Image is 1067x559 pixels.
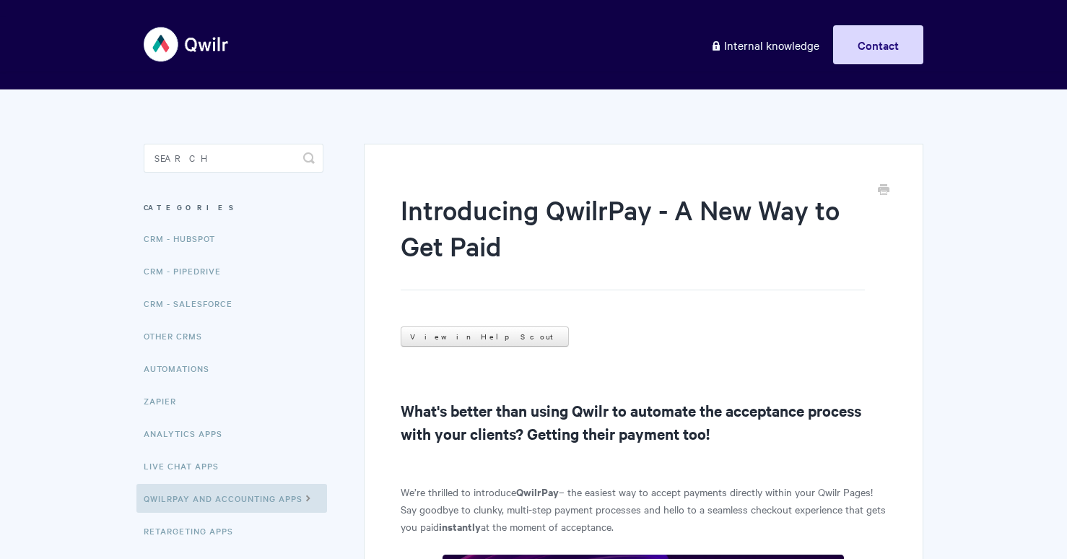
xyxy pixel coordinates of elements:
[401,191,865,290] h1: Introducing QwilrPay - A New Way to Get Paid
[401,399,887,445] h2: What's better than using Qwilr to automate the acceptance process with your clients? Getting thei...
[878,183,889,199] a: Print this Article
[144,224,226,253] a: CRM - HubSpot
[833,25,923,64] a: Contact
[144,354,220,383] a: Automations
[144,321,213,350] a: Other CRMs
[136,484,327,513] a: QwilrPay and Accounting Apps
[144,451,230,480] a: Live Chat Apps
[144,289,243,318] a: CRM - Salesforce
[439,519,481,534] strong: instantly
[144,419,233,448] a: Analytics Apps
[144,194,323,220] h3: Categories
[144,144,323,173] input: Search
[144,256,232,285] a: CRM - Pipedrive
[401,326,569,347] a: View in Help Scout
[144,516,244,545] a: Retargeting Apps
[144,17,230,71] img: Qwilr Help Center
[516,484,559,499] strong: QwilrPay
[700,25,830,64] a: Internal knowledge
[401,483,887,535] p: We’re thrilled to introduce – the easiest way to accept payments directly within your Qwilr Pages...
[144,386,187,415] a: Zapier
